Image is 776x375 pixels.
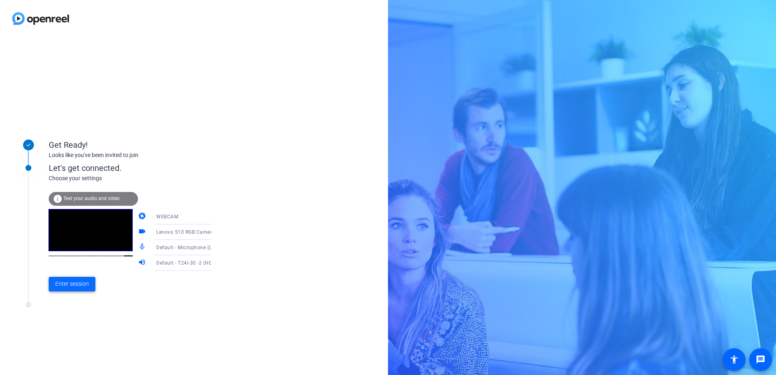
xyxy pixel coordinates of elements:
div: Get Ready! [49,139,211,151]
div: Let's get connected. [49,162,228,174]
span: Default - T24i-30 -2 (HD Audio Driver for Display Audio) [156,259,287,266]
div: Looks like you've been invited to join [49,151,211,159]
mat-icon: accessibility [729,355,739,364]
mat-icon: mic_none [138,243,148,252]
span: Default - Microphone (Lenovo 510 Audio) (17ef:4839) [156,244,283,250]
mat-icon: volume_up [138,258,148,268]
mat-icon: camera [138,212,148,222]
span: Lenovo 510 RGB Camera (17ef:4839) [156,228,244,235]
span: Enter session [55,280,89,288]
button: Enter session [49,277,95,291]
span: Test your audio and video [63,196,120,201]
mat-icon: info [53,194,63,204]
mat-icon: message [756,355,765,364]
mat-icon: videocam [138,227,148,237]
div: Choose your settings [49,174,228,183]
span: WEBCAM [156,214,178,220]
